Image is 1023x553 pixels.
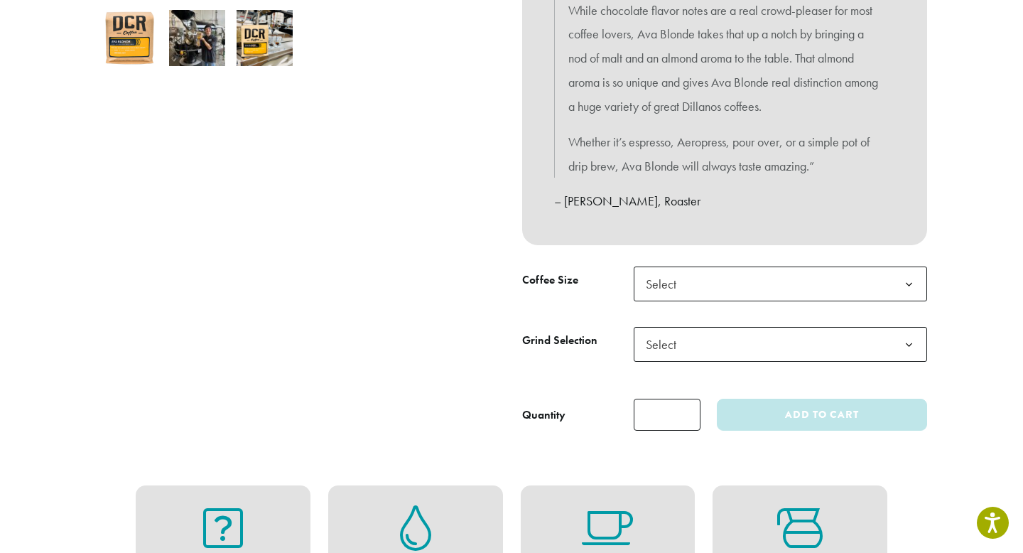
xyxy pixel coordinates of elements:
span: Select [634,327,927,362]
input: Product quantity [634,399,700,431]
img: Ava Blonde [102,10,158,66]
div: Quantity [522,407,565,424]
span: Select [640,331,691,358]
p: – [PERSON_NAME], Roaster [554,189,895,213]
span: Select [640,270,691,298]
button: Add to cart [717,399,927,431]
img: Ava Blonde - Image 3 [237,10,293,66]
p: Whether it’s espresso, Aeropress, pour over, or a simple pot of drip brew, Ava Blonde will always... [568,130,881,178]
label: Grind Selection [522,331,634,351]
span: Select [634,267,927,301]
label: Coffee Size [522,270,634,291]
img: Ava Blonde - Image 2 [169,10,225,66]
